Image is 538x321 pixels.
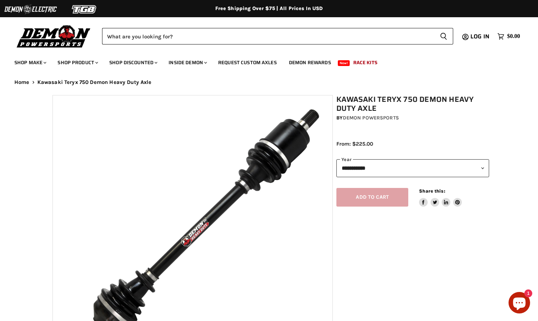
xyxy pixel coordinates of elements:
h1: Kawasaki Teryx 750 Demon Heavy Duty Axle [336,95,489,113]
span: Log in [470,32,489,41]
a: Demon Powersports [343,115,399,121]
button: Search [434,28,453,44]
span: Kawasaki Teryx 750 Demon Heavy Duty Axle [37,79,152,85]
input: Search [102,28,434,44]
a: Shop Discounted [104,55,162,70]
div: by [336,114,489,122]
span: New! [338,60,350,66]
a: Demon Rewards [284,55,336,70]
form: Product [102,28,453,44]
a: $0.00 [494,31,524,42]
span: From: $225.00 [336,141,373,147]
a: Shop Product [52,55,102,70]
a: Inside Demon [163,55,211,70]
span: $0.00 [507,33,520,40]
a: Request Custom Axles [213,55,282,70]
aside: Share this: [419,188,462,207]
inbox-online-store-chat: Shopify online store chat [506,292,532,315]
span: Share this: [419,188,445,194]
a: Log in [467,33,494,40]
a: Home [14,79,29,85]
ul: Main menu [9,52,518,70]
img: Demon Electric Logo 2 [4,3,58,16]
select: year [336,159,489,177]
img: TGB Logo 2 [58,3,111,16]
a: Race Kits [348,55,383,70]
a: Shop Make [9,55,51,70]
img: Demon Powersports [14,23,93,49]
